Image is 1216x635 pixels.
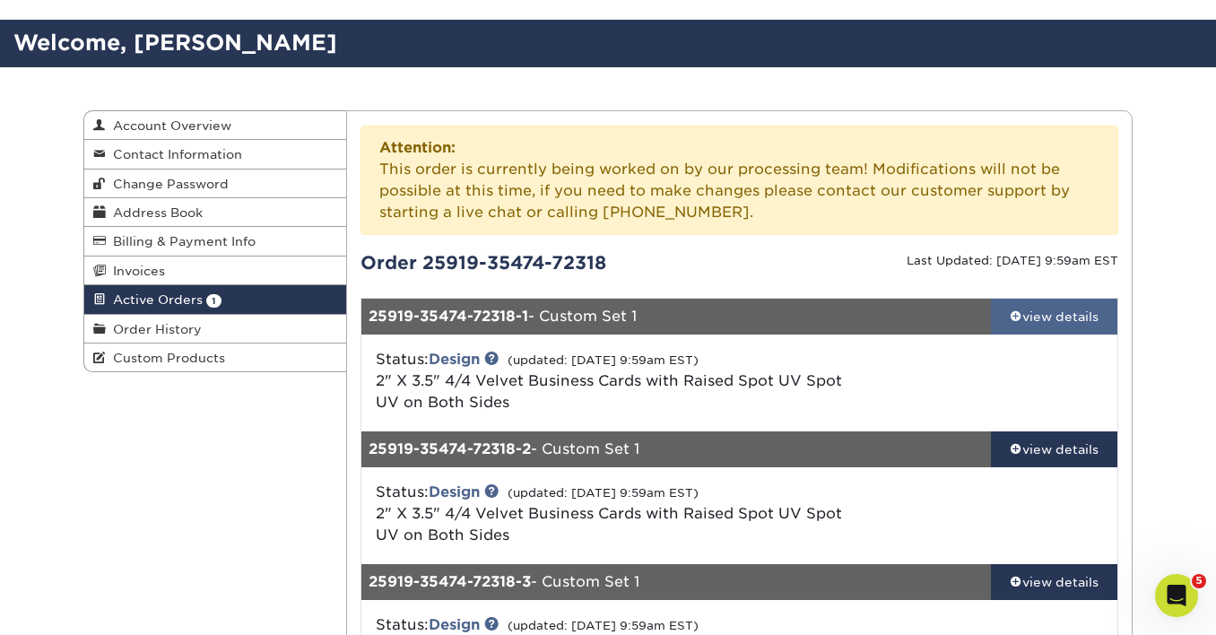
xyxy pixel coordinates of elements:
[429,616,480,633] a: Design
[907,254,1118,267] small: Last Updated: [DATE] 9:59am EST
[106,118,231,133] span: Account Overview
[84,257,346,285] a: Invoices
[360,126,1119,235] div: This order is currently being worked on by our processing team! Modifications will not be possibl...
[991,308,1117,326] div: view details
[376,372,842,411] span: 2" X 3.5" 4/4 Velvet Business Cards with Raised Spot UV Spot UV on Both Sides
[106,147,242,161] span: Contact Information
[106,264,165,278] span: Invoices
[106,351,225,365] span: Custom Products
[106,205,203,220] span: Address Book
[361,564,992,600] div: - Custom Set 1
[106,292,203,307] span: Active Orders
[106,234,256,248] span: Billing & Payment Info
[508,486,699,500] small: (updated: [DATE] 9:59am EST)
[361,431,992,467] div: - Custom Set 1
[84,344,346,371] a: Custom Products
[362,482,865,546] div: Status:
[84,111,346,140] a: Account Overview
[508,619,699,632] small: (updated: [DATE] 9:59am EST)
[429,483,480,500] a: Design
[379,139,456,156] strong: Attention:
[508,353,699,367] small: (updated: [DATE] 9:59am EST)
[991,431,1117,467] a: view details
[84,315,346,344] a: Order History
[84,170,346,198] a: Change Password
[369,440,531,457] strong: 25919-35474-72318-2
[84,140,346,169] a: Contact Information
[361,299,992,335] div: - Custom Set 1
[362,349,865,413] div: Status:
[347,249,740,276] div: Order 25919-35474-72318
[991,299,1117,335] a: view details
[991,564,1117,600] a: view details
[84,285,346,314] a: Active Orders 1
[369,308,528,325] strong: 25919-35474-72318-1
[991,573,1117,591] div: view details
[106,177,229,191] span: Change Password
[106,322,202,336] span: Order History
[429,351,480,368] a: Design
[206,294,221,308] span: 1
[1192,574,1206,588] span: 5
[1155,574,1198,617] iframe: Intercom live chat
[369,573,531,590] strong: 25919-35474-72318-3
[376,505,842,544] span: 2" X 3.5" 4/4 Velvet Business Cards with Raised Spot UV Spot UV on Both Sides
[991,440,1117,458] div: view details
[84,198,346,227] a: Address Book
[84,227,346,256] a: Billing & Payment Info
